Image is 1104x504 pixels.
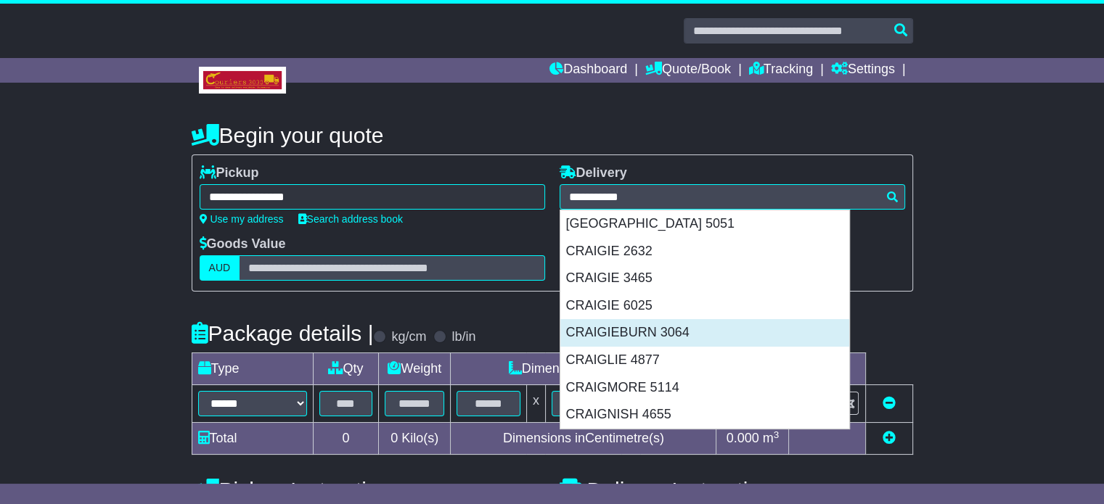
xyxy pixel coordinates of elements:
label: kg/cm [391,329,426,345]
a: Search address book [298,213,403,225]
a: Remove this item [883,396,896,410]
h4: Package details | [192,321,374,345]
td: Dimensions in Centimetre(s) [451,423,716,455]
a: Quote/Book [645,58,731,83]
label: Pickup [200,165,259,181]
label: AUD [200,255,240,281]
sup: 3 [774,429,780,440]
a: Settings [831,58,895,83]
div: CRAIGIE 6025 [560,292,849,320]
td: Qty [313,353,379,385]
td: Total [192,423,313,455]
a: Tracking [749,58,813,83]
label: lb/in [451,329,475,345]
td: 0 [313,423,379,455]
div: CRAIGLIE 4877 [560,347,849,374]
label: Goods Value [200,236,286,252]
td: Dimensions (L x W x H) [451,353,716,385]
td: Weight [379,353,451,385]
span: m [763,431,780,445]
span: 0.000 [727,431,759,445]
span: 0 [391,431,398,445]
h4: Delivery Instructions [560,478,913,502]
label: Delivery [560,165,627,181]
div: CRAIGNISH 4655 [560,401,849,429]
a: Add new item [883,431,896,445]
td: Kilo(s) [379,423,451,455]
div: [GEOGRAPHIC_DATA] 5051 [560,210,849,238]
typeahead: Please provide city [560,184,905,210]
td: x [526,385,545,423]
h4: Begin your quote [192,123,913,147]
h4: Pickup Instructions [192,478,545,502]
td: Type [192,353,313,385]
a: Dashboard [549,58,627,83]
a: Use my address [200,213,284,225]
div: CRAIGIE 3465 [560,265,849,292]
div: CRAIGIEBURN 3064 [560,319,849,347]
div: CRAIGMORE 5114 [560,374,849,402]
div: CRAIGIE 2632 [560,238,849,265]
